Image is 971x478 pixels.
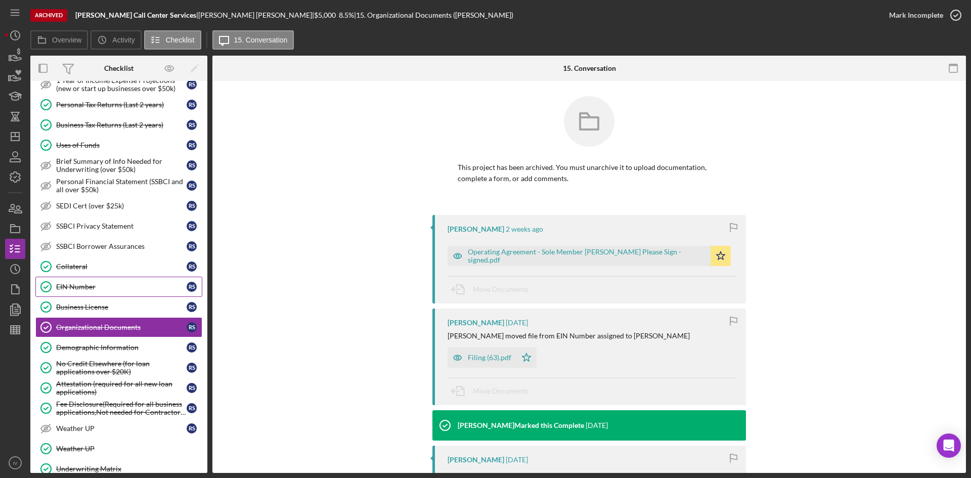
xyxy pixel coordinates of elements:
a: CollateralRS [35,256,202,277]
button: Move Documents [448,378,539,404]
div: Brief Summary of Info Needed for Underwriting (over $50k) [56,157,187,173]
label: Overview [52,36,81,44]
div: R S [187,302,197,312]
a: No Credit Elsewhere (for loan applications over $20K)RS [35,358,202,378]
div: Operating Agreement - Sole Member [PERSON_NAME] Please Sign - signed.pdf [468,248,705,264]
b: [PERSON_NAME] Call Center Services [75,11,196,19]
div: Filing (63).pdf [468,354,511,362]
text: IV [13,460,18,466]
a: EIN NumberRS [35,277,202,297]
div: R S [187,120,197,130]
div: SEDI Cert (over $25k) [56,202,187,210]
label: Activity [112,36,135,44]
span: Move Documents [473,285,528,293]
a: Business Tax Returns (Last 2 years)RS [35,115,202,135]
div: Archived [30,9,67,22]
a: Demographic InformationRS [35,337,202,358]
time: 2025-08-18 20:25 [506,319,528,327]
a: Fee Disclosure(Required for all business applications,Not needed for Contractor loans)RS [35,398,202,418]
div: R S [187,221,197,231]
label: Checklist [166,36,195,44]
div: Fee Disclosure(Required for all business applications,Not needed for Contractor loans) [56,400,187,416]
a: Brief Summary of Info Needed for Underwriting (over $50k)RS [35,155,202,176]
div: | 15. Organizational Documents ([PERSON_NAME]) [354,11,513,19]
button: Mark Incomplete [879,5,966,25]
div: R S [187,403,197,413]
a: Attestation (required for all new loan applications)RS [35,378,202,398]
button: IV [5,453,25,473]
div: Business Tax Returns (Last 2 years) [56,121,187,129]
div: R S [187,100,197,110]
div: Collateral [56,263,187,271]
div: EIN Number [56,283,187,291]
a: Personal Tax Returns (Last 2 years)RS [35,95,202,115]
a: Uses of FundsRS [35,135,202,155]
a: Personal Financial Statement (SSBCI and all over $50k)RS [35,176,202,196]
div: R S [187,160,197,170]
div: R S [187,181,197,191]
time: 2025-09-04 19:10 [506,225,543,233]
div: R S [187,201,197,211]
div: SSBCI Borrower Assurances [56,242,187,250]
button: Checklist [144,30,201,50]
a: SSBCI Borrower AssurancesRS [35,236,202,256]
div: Weather UP [56,445,202,453]
a: Weather UP [35,439,202,459]
div: | [75,11,198,19]
div: R S [187,383,197,393]
div: R S [187,322,197,332]
a: Business LicenseRS [35,297,202,317]
div: R S [187,140,197,150]
div: R S [187,262,197,272]
a: Organizational DocumentsRS [35,317,202,337]
button: 15. Conversation [212,30,294,50]
button: Overview [30,30,88,50]
a: SSBCI Privacy StatementRS [35,216,202,236]
div: Demographic Information [56,343,187,352]
div: Personal Tax Returns (Last 2 years) [56,101,187,109]
div: Business License [56,303,187,311]
time: 2025-08-08 23:18 [506,456,528,464]
div: Weather UP [56,424,187,432]
div: R S [187,342,197,353]
div: R S [187,363,197,373]
div: No Credit Elsewhere (for loan applications over $20K) [56,360,187,376]
div: SSBCI Privacy Statement [56,222,187,230]
div: Uses of Funds [56,141,187,149]
button: Filing (63).pdf [448,347,537,368]
button: Activity [91,30,141,50]
div: Organizational Documents [56,323,187,331]
a: Weather UPRS [35,418,202,439]
div: Open Intercom Messenger [937,433,961,458]
button: Operating Agreement - Sole Member [PERSON_NAME] Please Sign - signed.pdf [448,246,731,266]
div: R S [187,79,197,90]
div: Mark Incomplete [889,5,943,25]
div: 1 Year of Income/Expense Projections (new or start up businesses over $50k) [56,76,187,93]
div: [PERSON_NAME] [PERSON_NAME] | [198,11,314,19]
div: Checklist [104,64,134,72]
div: 15. Conversation [563,64,616,72]
div: Personal Financial Statement (SSBCI and all over $50k) [56,178,187,194]
div: [PERSON_NAME] [448,319,504,327]
button: Move Documents [448,277,539,302]
div: $5,000 [314,11,339,19]
div: [PERSON_NAME] [448,225,504,233]
div: Attestation (required for all new loan applications) [56,380,187,396]
p: This project has been archived. You must unarchive it to upload documentation, complete a form, o... [458,162,721,185]
div: [PERSON_NAME] moved file from EIN Number assigned to [PERSON_NAME] [448,332,690,340]
span: Move Documents [473,386,528,395]
time: 2025-08-11 19:58 [586,421,608,429]
a: 1 Year of Income/Expense Projections (new or start up businesses over $50k)RS [35,74,202,95]
div: R S [187,241,197,251]
div: R S [187,282,197,292]
div: [PERSON_NAME] [448,456,504,464]
div: 8.5 % [339,11,354,19]
a: SEDI Cert (over $25k)RS [35,196,202,216]
div: R S [187,423,197,433]
div: Underwriting Matrix [56,465,202,473]
div: [PERSON_NAME] Marked this Complete [458,421,584,429]
label: 15. Conversation [234,36,288,44]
